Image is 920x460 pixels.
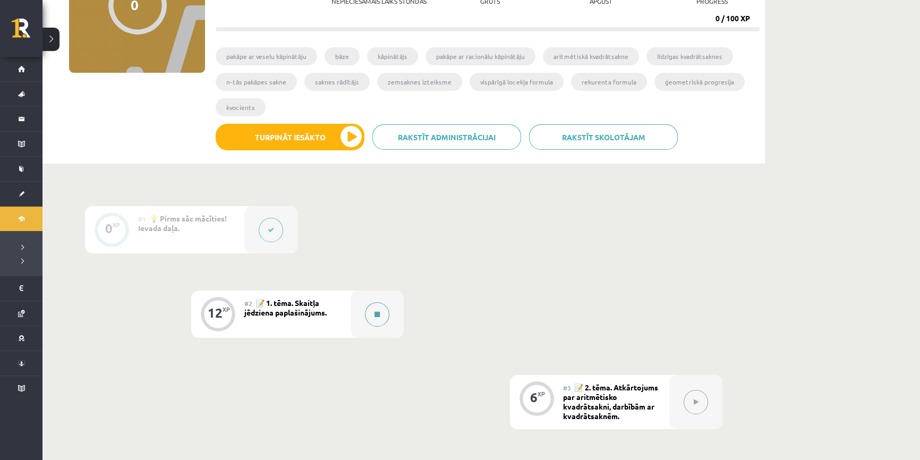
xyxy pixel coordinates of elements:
[138,214,227,233] span: 💡 Pirms sāc mācīties! Ievada daļa.
[377,73,462,91] li: zemsaknes izteiksme
[654,73,745,91] li: ģeometriskā progresija
[216,47,317,65] li: pakāpe ar veselu kāpinātāju
[538,391,545,397] div: XP
[216,73,297,91] li: n-tās pakāpes sakne
[208,308,223,318] div: 12
[12,19,42,45] a: Rīgas 1. Tālmācības vidusskola
[563,382,658,421] span: 📝 2. tēma. Atkārtojums par aritmētisko kvadrātsakni, darbībām ar kvadrātsaknēm.
[244,298,327,317] span: 📝 1. tēma. Skaitļa jēdziena paplašinājums.
[216,98,266,116] li: kvocients
[244,299,252,308] span: #2
[304,73,370,91] li: saknes rādītājs
[113,222,120,228] div: XP
[425,47,535,65] li: pakāpe ar racionālu kāpinātāju
[216,124,364,150] button: Turpināt iesākto
[563,384,571,392] span: #3
[530,393,538,402] div: 6
[138,215,146,223] span: #1
[372,124,521,150] a: Rakstīt administrācijai
[325,47,360,65] li: bāze
[105,224,113,233] div: 0
[646,47,733,65] li: līdzīgas kvadrātsaknes
[529,124,678,150] a: Rakstīt skolotājam
[543,47,639,65] li: aritmētiskā kvadrātsakne
[470,73,564,91] li: vispārīgā locekļa formula
[367,47,418,65] li: kāpinātājs
[223,306,230,312] div: XP
[571,73,647,91] li: rekurenta formula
